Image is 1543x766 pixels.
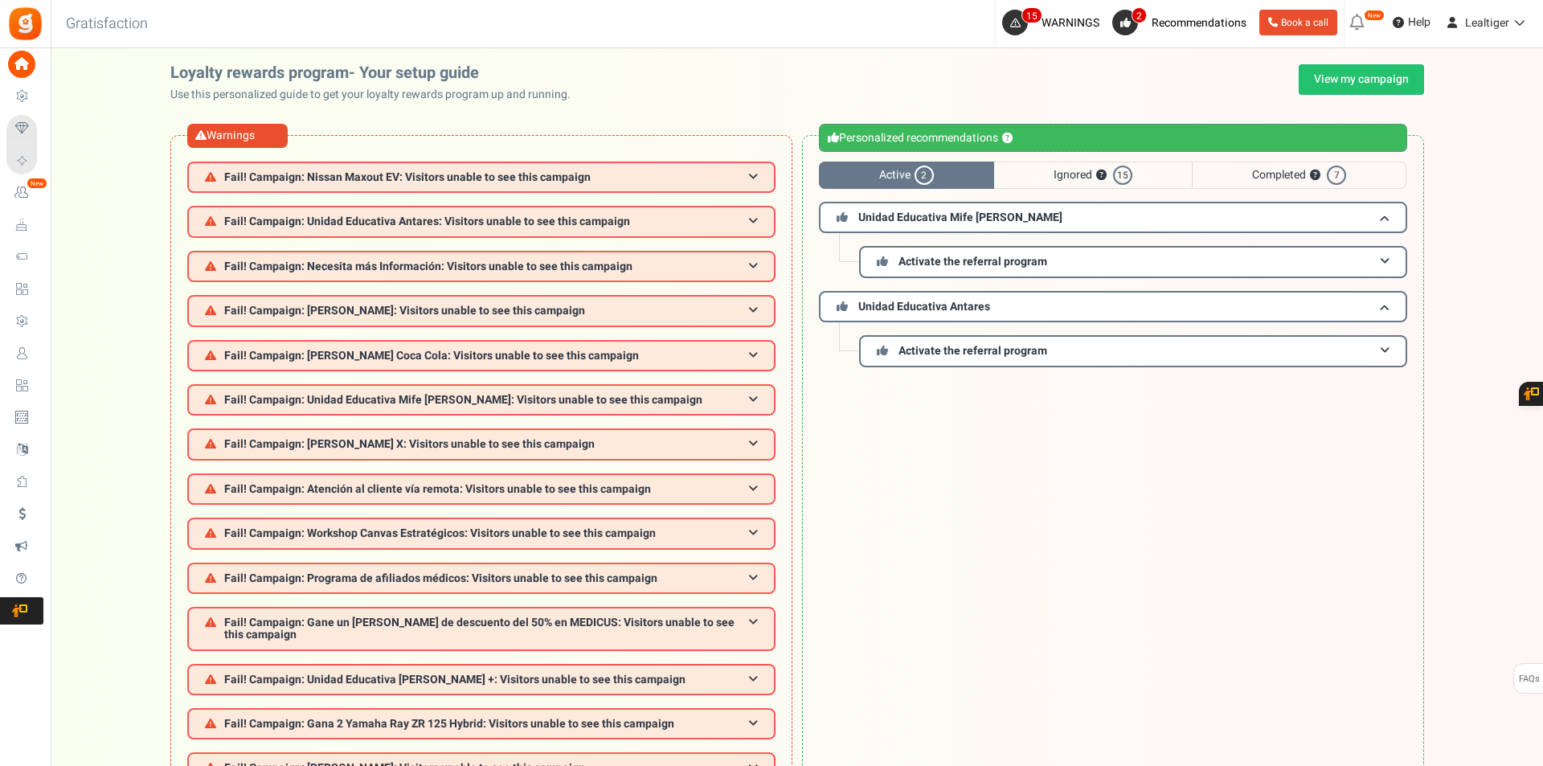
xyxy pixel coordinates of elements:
[224,527,656,539] span: Fail! Campaign: Workshop Canvas Estratégicos: Visitors unable to see this campaign
[224,350,639,362] span: Fail! Campaign: [PERSON_NAME] Coca Cola: Visitors unable to see this campaign
[1002,133,1013,144] button: ?
[915,166,934,185] span: 2
[6,179,43,207] a: New
[1002,10,1106,35] a: 15 WARNINGS
[1112,10,1253,35] a: 2 Recommendations
[224,260,632,272] span: Fail! Campaign: Necesita más Información: Visitors unable to see this campaign
[224,718,674,730] span: Fail! Campaign: Gana 2 Yamaha Ray ZR 125 Hybrid: Visitors unable to see this campaign
[224,171,591,183] span: Fail! Campaign: Nissan Maxout EV: Visitors unable to see this campaign
[1327,166,1346,185] span: 7
[1132,7,1147,23] span: 2
[858,298,990,315] span: Unidad Educativa Antares
[187,124,288,148] div: Warnings
[1042,14,1099,31] span: WARNINGS
[1152,14,1246,31] span: Recommendations
[1465,14,1509,31] span: Lealtiger
[1386,10,1437,35] a: Help
[224,483,651,495] span: Fail! Campaign: Atención al cliente vía remota: Visitors unable to see this campaign
[898,342,1047,359] span: Activate the referral program
[819,162,994,189] span: Active
[170,87,583,103] p: Use this personalized guide to get your loyalty rewards program up and running.
[224,674,686,686] span: Fail! Campaign: Unidad Educativa [PERSON_NAME] +: Visitors unable to see this campaign
[1113,166,1132,185] span: 15
[27,178,47,189] em: New
[224,305,585,317] span: Fail! Campaign: [PERSON_NAME]: Visitors unable to see this campaign
[224,616,748,641] span: Fail! Campaign: Gane un [PERSON_NAME] de descuento del 50% en MEDICUS: Visitors unable to see thi...
[224,394,702,406] span: Fail! Campaign: Unidad Educativa Mife [PERSON_NAME]: Visitors unable to see this campaign
[1518,664,1540,694] span: FAQs
[994,162,1192,189] span: Ignored
[48,8,166,40] h3: Gratisfaction
[224,438,595,450] span: Fail! Campaign: [PERSON_NAME] X: Visitors unable to see this campaign
[7,6,43,42] img: Gratisfaction
[1021,7,1042,23] span: 15
[1096,170,1107,181] button: ?
[1192,162,1406,189] span: Completed
[898,253,1047,270] span: Activate the referral program
[858,209,1062,226] span: Unidad Educativa Mife [PERSON_NAME]
[819,124,1407,152] div: Personalized recommendations
[224,572,657,584] span: Fail! Campaign: Programa de afiliados médicos: Visitors unable to see this campaign
[1404,14,1430,31] span: Help
[1299,64,1424,95] a: View my campaign
[1310,170,1320,181] button: ?
[1259,10,1337,35] a: Book a call
[170,64,583,82] h2: Loyalty rewards program- Your setup guide
[224,215,630,227] span: Fail! Campaign: Unidad Educativa Antares: Visitors unable to see this campaign
[1364,10,1385,21] em: New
